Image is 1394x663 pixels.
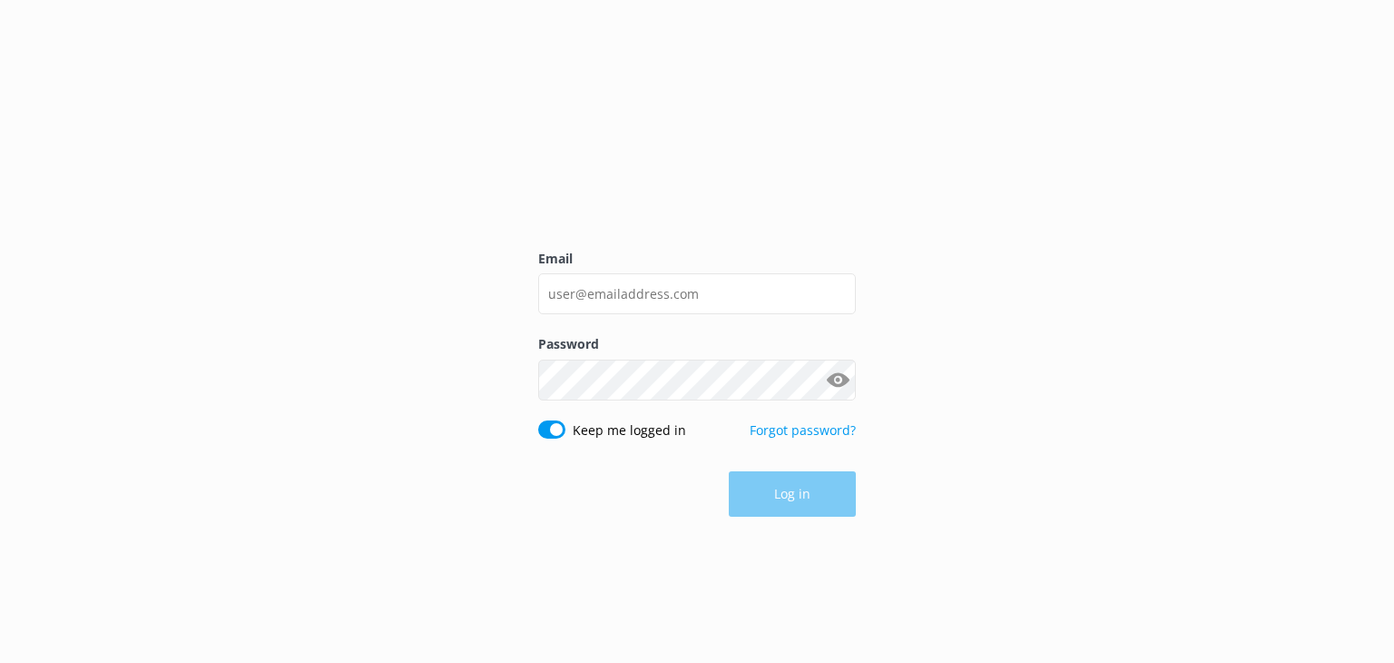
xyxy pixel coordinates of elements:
[573,421,686,440] label: Keep me logged in
[538,273,856,314] input: user@emailaddress.com
[750,421,856,439] a: Forgot password?
[538,249,856,269] label: Email
[820,361,856,398] button: Show password
[538,334,856,354] label: Password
